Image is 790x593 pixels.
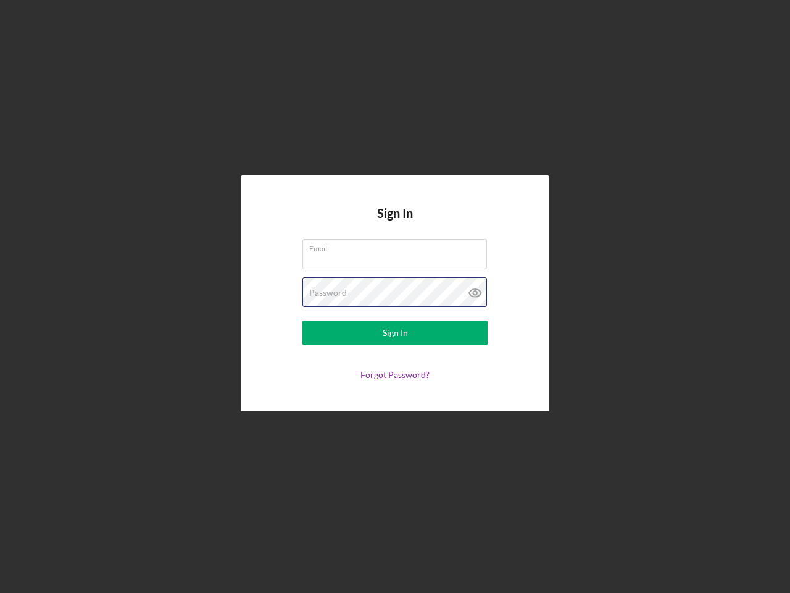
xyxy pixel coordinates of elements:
[309,288,347,298] label: Password
[309,240,487,253] label: Email
[360,369,430,380] a: Forgot Password?
[383,321,408,345] div: Sign In
[302,321,488,345] button: Sign In
[377,206,413,239] h4: Sign In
